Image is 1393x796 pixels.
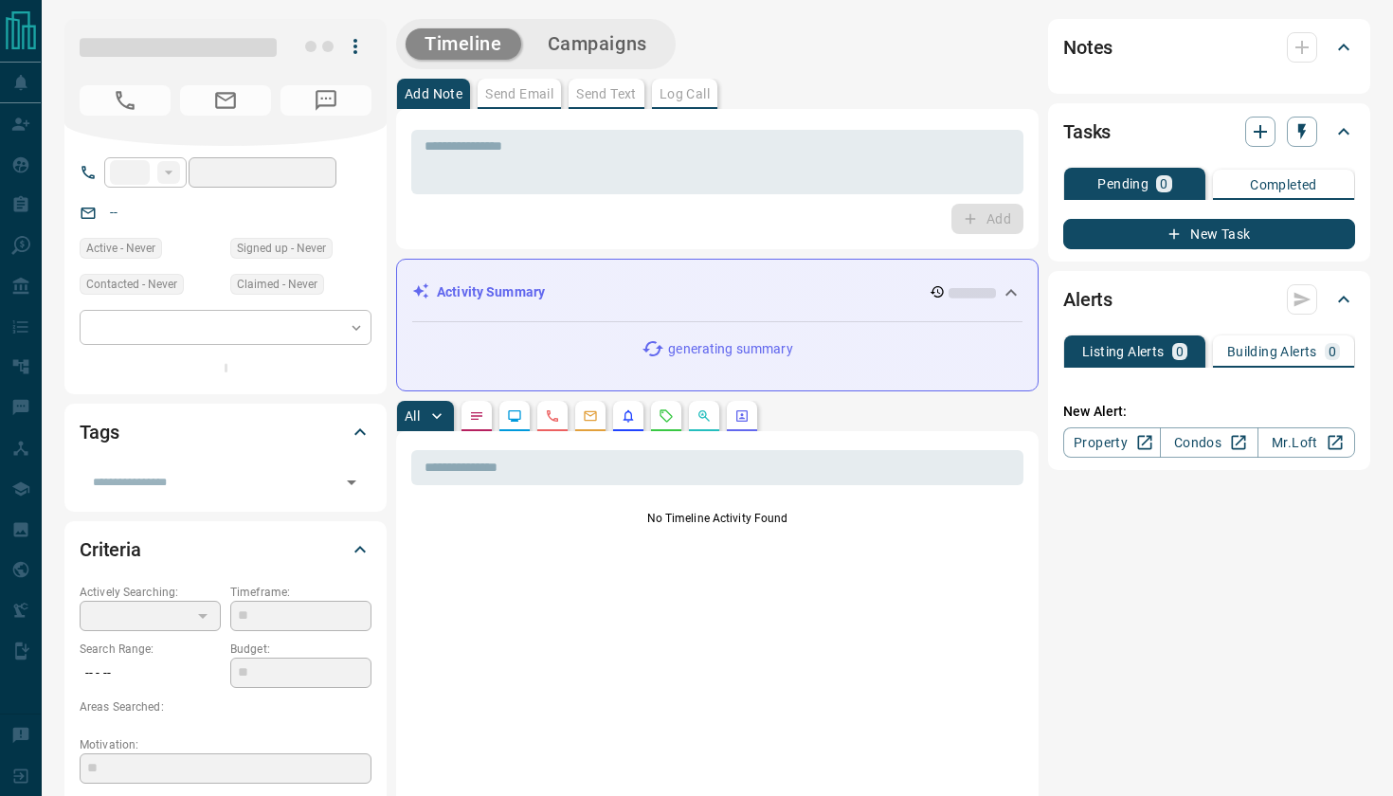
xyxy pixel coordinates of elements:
p: Actively Searching: [80,584,221,601]
div: Alerts [1063,277,1355,322]
div: Tags [80,409,371,455]
h2: Tags [80,417,118,447]
span: No Number [80,85,171,116]
h2: Criteria [80,534,141,565]
button: New Task [1063,219,1355,249]
p: Search Range: [80,641,221,658]
a: -- [110,205,118,220]
svg: Opportunities [696,408,712,424]
span: Contacted - Never [86,275,177,294]
p: Pending [1097,177,1149,190]
button: Open [338,469,365,496]
a: Mr.Loft [1257,427,1355,458]
p: All [405,409,420,423]
p: Completed [1250,178,1317,191]
svg: Lead Browsing Activity [507,408,522,424]
p: Motivation: [80,736,371,753]
h2: Tasks [1063,117,1111,147]
p: No Timeline Activity Found [411,510,1023,527]
p: 0 [1329,345,1336,358]
button: Timeline [406,28,521,60]
svg: Agent Actions [734,408,750,424]
span: Claimed - Never [237,275,317,294]
p: Areas Searched: [80,698,371,715]
span: Signed up - Never [237,239,326,258]
div: Notes [1063,25,1355,70]
button: Campaigns [529,28,666,60]
svg: Notes [469,408,484,424]
p: 0 [1160,177,1167,190]
p: Timeframe: [230,584,371,601]
a: Condos [1160,427,1257,458]
div: Tasks [1063,109,1355,154]
span: No Number [280,85,371,116]
h2: Notes [1063,32,1113,63]
span: Active - Never [86,239,155,258]
p: Listing Alerts [1082,345,1165,358]
a: Property [1063,427,1161,458]
p: -- - -- [80,658,221,689]
p: Building Alerts [1227,345,1317,358]
p: Activity Summary [437,282,545,302]
p: New Alert: [1063,402,1355,422]
div: Criteria [80,527,371,572]
h2: Alerts [1063,284,1113,315]
div: Activity Summary [412,275,1022,310]
p: 0 [1176,345,1184,358]
p: Budget: [230,641,371,658]
svg: Calls [545,408,560,424]
svg: Emails [583,408,598,424]
svg: Requests [659,408,674,424]
p: Add Note [405,87,462,100]
p: generating summary [668,339,792,359]
span: No Email [180,85,271,116]
svg: Listing Alerts [621,408,636,424]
